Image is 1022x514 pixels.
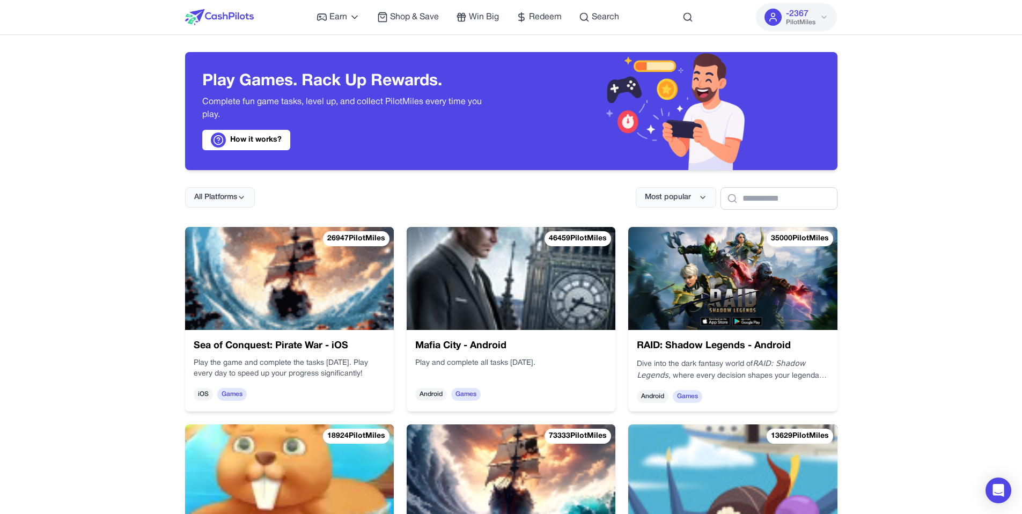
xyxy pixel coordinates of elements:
[217,388,247,401] span: Games
[185,187,255,208] button: All Platforms
[786,18,815,27] span: PilotMiles
[415,339,607,354] h3: Mafia City - Android
[456,11,499,24] a: Win Big
[545,231,611,246] div: 46459 PilotMiles
[202,72,494,91] h3: Play Games. Rack Up Rewards.
[637,358,828,381] div: Build and customize your ultimate team from 15 distinct factions.Fight through breathtaking 3D-re...
[767,231,833,246] div: 35000 PilotMiles
[469,11,499,24] span: Win Big
[390,11,439,24] span: Shop & Save
[786,8,808,20] span: -2367
[451,388,481,401] span: Games
[415,358,607,379] div: Play and complete all tasks [DATE].
[545,429,611,444] div: 73333 PilotMiles
[637,358,828,381] p: Dive into the dark fantasy world of , where every decision shapes your legendary journey.
[637,339,828,354] h3: RAID: Shadow Legends - Android
[194,339,385,354] h3: Sea of Conquest: Pirate War - iOS
[194,388,213,401] span: iOS
[185,9,254,25] img: CashPilots Logo
[194,192,237,203] span: All Platforms
[628,227,837,330] img: RAID: Shadow Legends - Android
[194,358,385,379] div: Play the game and complete the tasks [DATE]. Play every day to speed up your progress significantly!
[637,390,668,403] span: Android
[202,130,290,150] a: How it works?
[592,52,757,170] img: Header decoration
[636,187,716,208] button: Most popular
[767,429,833,444] div: 13629 PilotMiles
[202,96,494,121] p: Complete fun game tasks, level up, and collect PilotMiles every time you play.
[592,11,619,24] span: Search
[323,231,389,246] div: 26947 PilotMiles
[329,11,347,24] span: Earn
[673,390,702,403] span: Games
[645,192,691,203] span: Most popular
[185,227,394,330] img: Sea of Conquest: Pirate War - iOS
[407,227,615,330] img: Mafia City - Android
[579,11,619,24] a: Search
[377,11,439,24] a: Shop & Save
[756,3,837,31] button: -2367PilotMiles
[415,388,447,401] span: Android
[317,11,360,24] a: Earn
[516,11,562,24] a: Redeem
[323,429,389,444] div: 18924 PilotMiles
[986,478,1011,503] div: Open Intercom Messenger
[529,11,562,24] span: Redeem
